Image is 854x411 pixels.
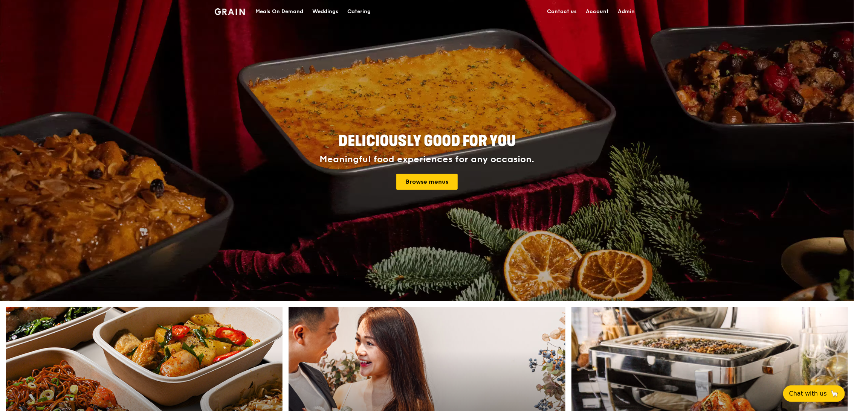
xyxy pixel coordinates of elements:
[343,0,375,23] a: Catering
[308,0,343,23] a: Weddings
[292,154,563,165] div: Meaningful food experiences for any occasion.
[582,0,614,23] a: Account
[312,0,338,23] div: Weddings
[614,0,640,23] a: Admin
[543,0,582,23] a: Contact us
[347,0,371,23] div: Catering
[830,389,839,398] span: 🦙
[783,385,845,402] button: Chat with us🦙
[789,389,827,398] span: Chat with us
[255,0,303,23] div: Meals On Demand
[396,174,458,190] a: Browse menus
[215,8,245,15] img: Grain
[338,132,516,150] span: Deliciously good for you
